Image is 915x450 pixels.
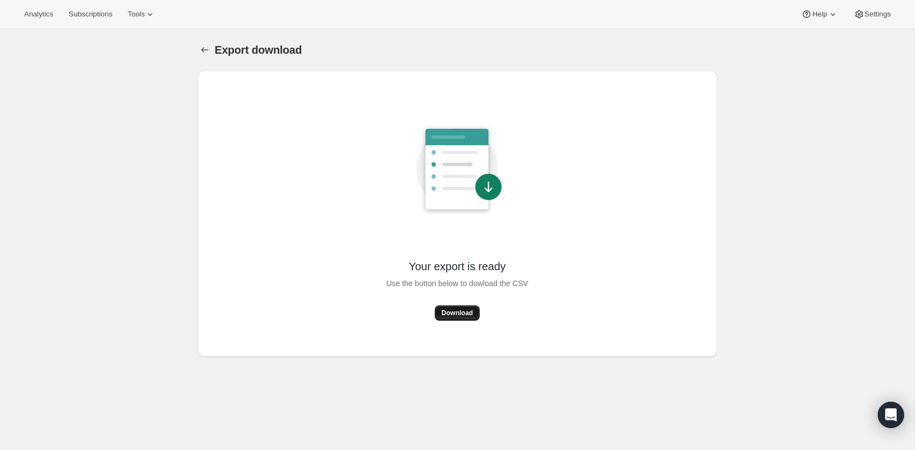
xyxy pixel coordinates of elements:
button: Help [795,7,844,22]
span: Your export is ready [408,259,505,274]
button: Settings [847,7,897,22]
div: Open Intercom Messenger [878,402,904,428]
button: Download [435,305,479,321]
span: Subscriptions [68,10,112,19]
button: Subscriptions [62,7,119,22]
span: Help [812,10,827,19]
span: Use the button below to dowload the CSV [386,277,528,290]
span: Tools [128,10,145,19]
button: Tools [121,7,162,22]
span: Settings [865,10,891,19]
span: Download [441,309,473,317]
button: Export download [197,42,212,58]
span: Analytics [24,10,53,19]
span: Export download [215,44,302,56]
button: Analytics [18,7,60,22]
